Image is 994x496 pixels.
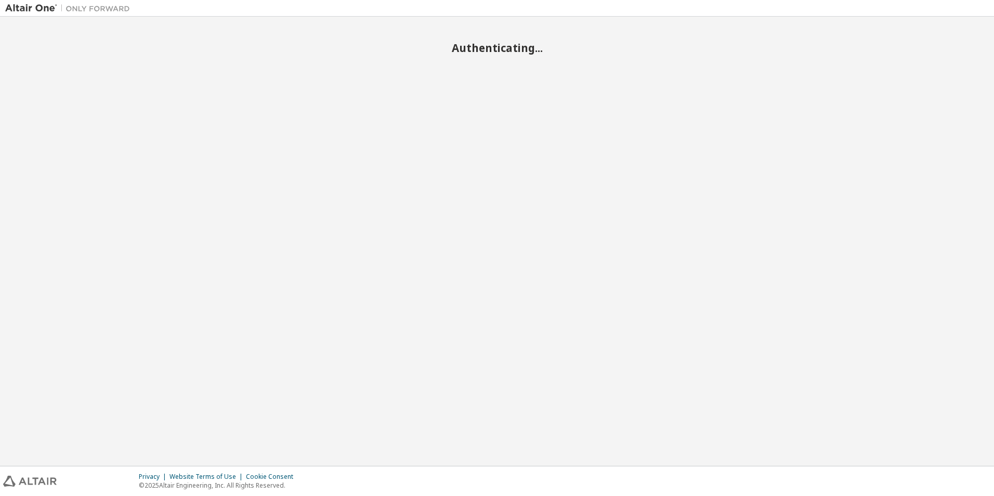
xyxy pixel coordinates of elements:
p: © 2025 Altair Engineering, Inc. All Rights Reserved. [139,481,299,490]
h2: Authenticating... [5,41,989,55]
div: Cookie Consent [246,473,299,481]
img: Altair One [5,3,135,14]
img: altair_logo.svg [3,476,57,487]
div: Website Terms of Use [169,473,246,481]
div: Privacy [139,473,169,481]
